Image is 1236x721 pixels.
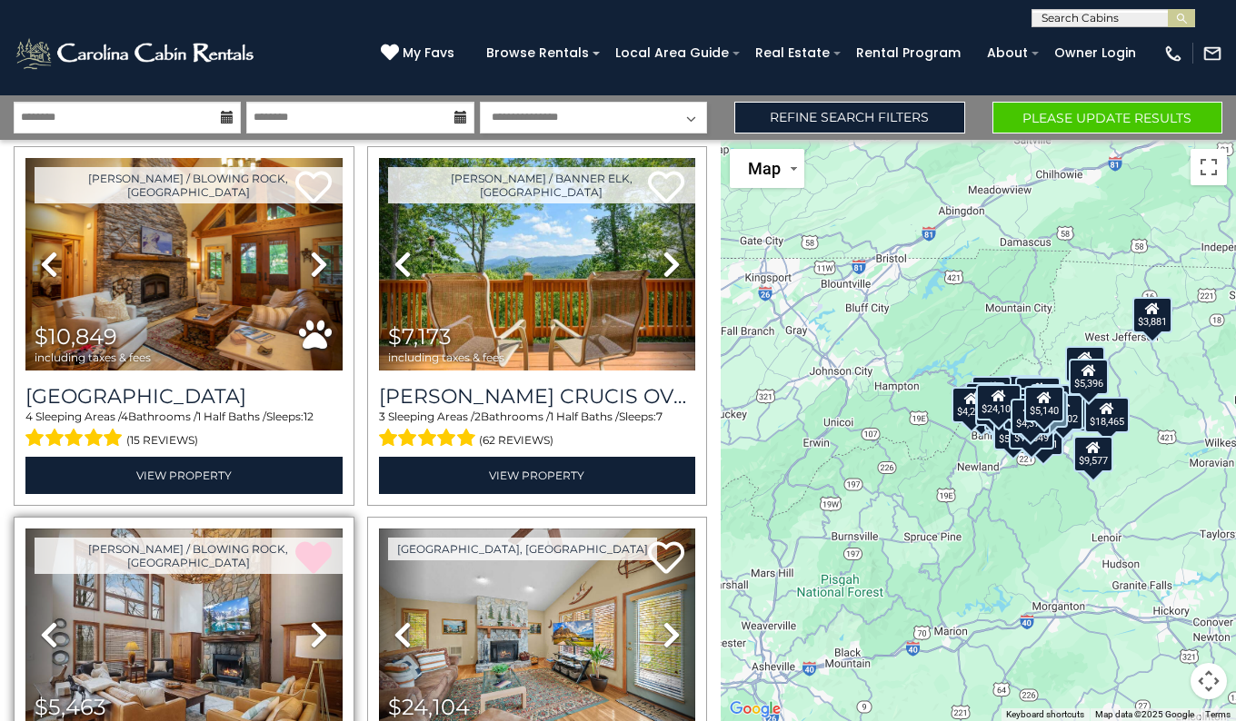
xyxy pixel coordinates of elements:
a: About [978,39,1037,67]
div: $18,465 [1084,397,1130,433]
div: $4,268 [951,387,991,423]
span: 3 [379,410,385,423]
span: $24,104 [388,694,470,720]
span: $10,849 [35,323,117,350]
div: $5,561 [1023,420,1063,456]
img: thumbnail_163278412.jpeg [379,158,696,370]
a: [PERSON_NAME] Crucis Overlook [379,384,696,409]
a: Owner Login [1045,39,1145,67]
span: (15 reviews) [126,429,198,452]
a: Add to favorites [648,539,684,578]
h3: Mountain Song Lodge [25,384,343,409]
span: 4 [121,410,128,423]
span: 7 [656,410,663,423]
a: [PERSON_NAME] / Banner Elk, [GEOGRAPHIC_DATA] [388,167,696,203]
div: $5,140 [1024,386,1064,422]
img: thumbnail_163269168.jpeg [25,158,343,370]
a: Terms (opens in new tab) [1205,709,1231,719]
div: $5,750 [1031,384,1071,420]
span: $7,173 [388,323,452,350]
div: $7,173 [1003,394,1043,430]
div: $5,660 [992,414,1032,450]
span: 1 Half Baths / [197,410,266,423]
div: $4,375 [1011,399,1051,435]
span: 4 [25,410,33,423]
button: Please Update Results [992,102,1222,133]
div: $4,624 [974,390,1014,426]
div: $4,400 [1065,346,1105,382]
div: $7,489 [964,382,1004,419]
div: $9,577 [1073,436,1113,472]
h3: Valle Crucis Overlook [379,384,696,409]
span: including taxes & fees [35,351,151,363]
span: Map data ©2025 Google [1095,709,1194,719]
div: $12,761 [1014,377,1060,413]
a: Rental Program [847,39,970,67]
button: Change map style [730,149,804,188]
span: (62 reviews) [479,429,553,452]
img: mail-regular-white.png [1202,44,1222,64]
a: Open this area in Google Maps (opens a new window) [725,697,785,721]
a: [PERSON_NAME] / Blowing Rock, [GEOGRAPHIC_DATA] [35,538,343,574]
button: Map camera controls [1191,663,1227,699]
div: $5,463 [1028,391,1068,428]
a: [GEOGRAPHIC_DATA] [25,384,343,409]
a: Browse Rentals [477,39,598,67]
a: View Property [379,457,696,494]
div: $5,817 [972,376,1012,412]
button: Toggle fullscreen view [1191,149,1227,185]
div: Sleeping Areas / Bathrooms / Sleeps: [25,409,343,452]
span: 2 [474,410,481,423]
div: $10,849 [1008,413,1053,449]
span: including taxes & fees [388,351,504,363]
a: My Favs [381,44,459,64]
div: $3,881 [1132,297,1172,333]
a: Local Area Guide [606,39,738,67]
a: [PERSON_NAME] / Blowing Rock, [GEOGRAPHIC_DATA] [35,167,343,203]
button: Keyboard shortcuts [1006,708,1084,721]
div: $7,797 [1002,375,1042,411]
a: View Property [25,457,343,494]
img: phone-regular-white.png [1163,44,1183,64]
a: Real Estate [746,39,839,67]
div: $6,102 [1043,394,1083,430]
span: 12 [304,410,314,423]
div: Sleeping Areas / Bathrooms / Sleeps: [379,409,696,452]
a: [GEOGRAPHIC_DATA], [GEOGRAPHIC_DATA] [388,538,657,560]
span: $5,463 [35,694,106,720]
div: $5,396 [1069,359,1109,395]
span: 1 Half Baths / [550,410,619,423]
span: My Favs [403,44,454,63]
div: $24,104 [976,384,1022,420]
a: Refine Search Filters [734,102,964,133]
img: White-1-2.png [14,35,259,72]
img: Google [725,697,785,721]
span: Map [748,159,781,178]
